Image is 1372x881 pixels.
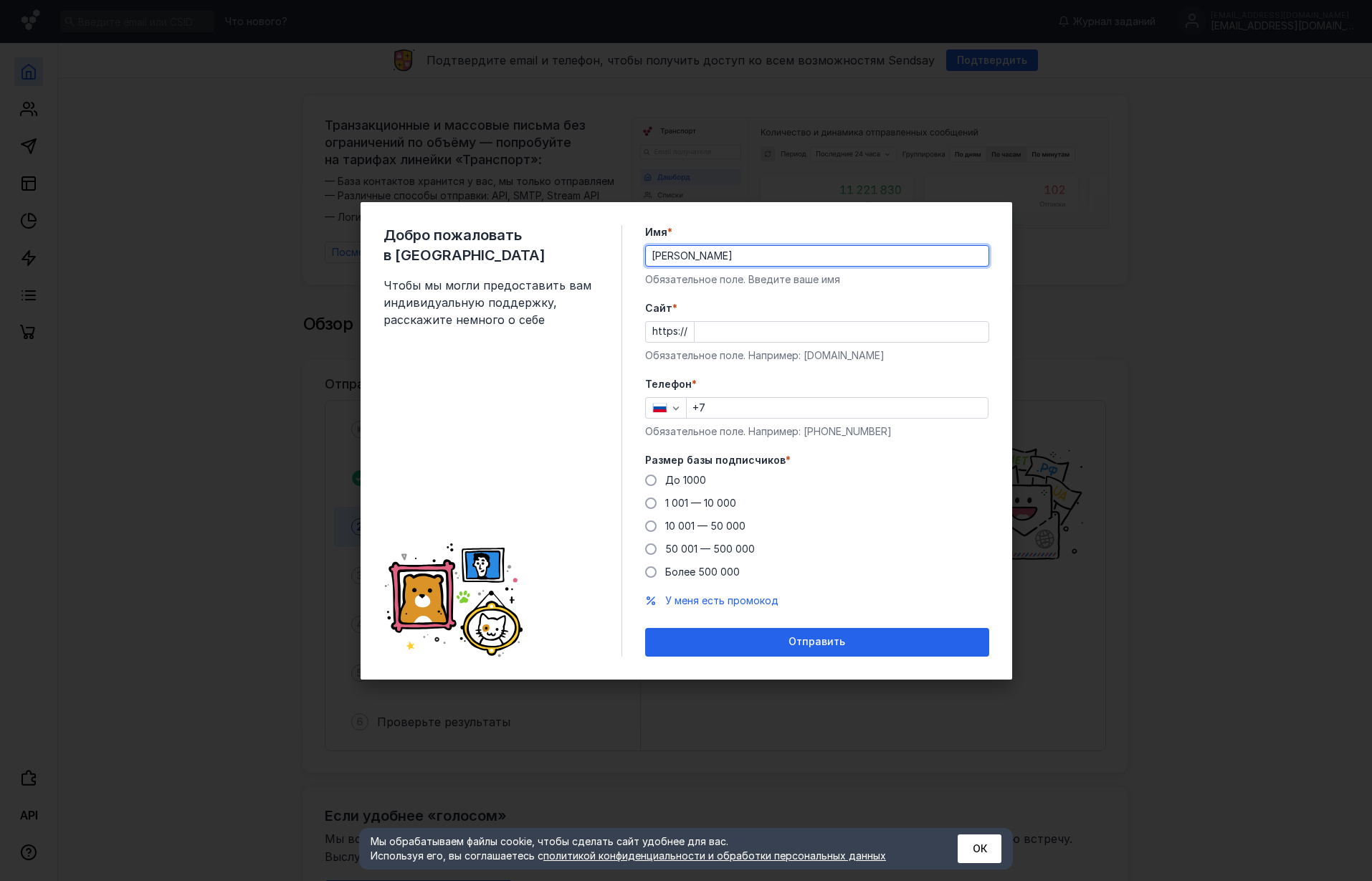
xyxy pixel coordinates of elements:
[384,277,599,328] span: Чтобы мы могли предоставить вам индивидуальную поддержку, расскажите немного о себе
[958,834,1001,863] button: ОК
[543,849,886,862] a: политикой конфиденциальности и обработки персональных данных
[645,348,989,363] div: Обязательное поле. Например: [DOMAIN_NAME]
[665,497,736,509] span: 1 001 — 10 000
[665,594,778,606] span: У меня есть промокод
[645,424,989,439] div: Обязательное поле. Например: [PHONE_NUMBER]
[665,566,740,578] span: Более 500 000
[665,474,706,486] span: До 1000
[645,272,989,287] div: Обязательное поле. Введите ваше имя
[665,543,755,555] span: 50 001 — 500 000
[665,520,745,532] span: 10 001 — 50 000
[645,377,692,391] span: Телефон
[645,453,786,467] span: Размер базы подписчиков
[645,628,989,657] button: Отправить
[371,834,923,863] div: Мы обрабатываем файлы cookie, чтобы сделать сайт удобнее для вас. Используя его, вы соглашаетесь c
[645,301,672,315] span: Cайт
[384,225,599,265] span: Добро пожаловать в [GEOGRAPHIC_DATA]
[645,225,667,239] span: Имя
[665,594,778,608] button: У меня есть промокод
[789,636,845,648] span: Отправить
